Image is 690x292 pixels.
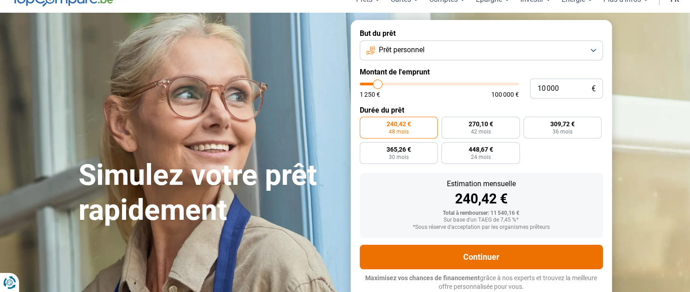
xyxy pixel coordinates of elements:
[367,210,596,217] div: Total à rembourser: 11 540,16 €
[360,68,603,76] label: Montant de l'emprunt
[470,129,490,134] span: 42 mois
[470,154,490,160] span: 24 mois
[360,29,603,38] label: But du prêt
[367,224,596,231] div: *Sous réserve d'acceptation par les organismes prêteurs
[550,121,575,127] span: 309,72 €
[365,274,480,282] span: Maximisez vos chances de financement
[360,245,603,269] button: Continuer
[360,274,603,292] p: grâce à nos experts et trouvez la meilleure offre personnalisée pour vous.
[592,85,596,93] span: €
[78,158,340,228] h1: Simulez votre prêt rapidement
[367,180,596,188] div: Estimation mensuelle
[491,91,519,98] span: 100 000 €
[360,106,603,114] label: Durée du prêt
[379,45,425,55] span: Prêt personnel
[360,91,380,98] span: 1 250 €
[387,121,411,127] span: 240,42 €
[367,217,596,223] div: Sur base d'un TAEG de 7,45 %*
[389,129,409,134] span: 48 mois
[360,40,603,60] button: Prêt personnel
[389,154,409,160] span: 30 mois
[367,192,596,206] div: 240,42 €
[553,129,573,134] span: 36 mois
[468,121,493,127] span: 270,10 €
[387,146,411,153] span: 365,26 €
[468,146,493,153] span: 448,67 €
